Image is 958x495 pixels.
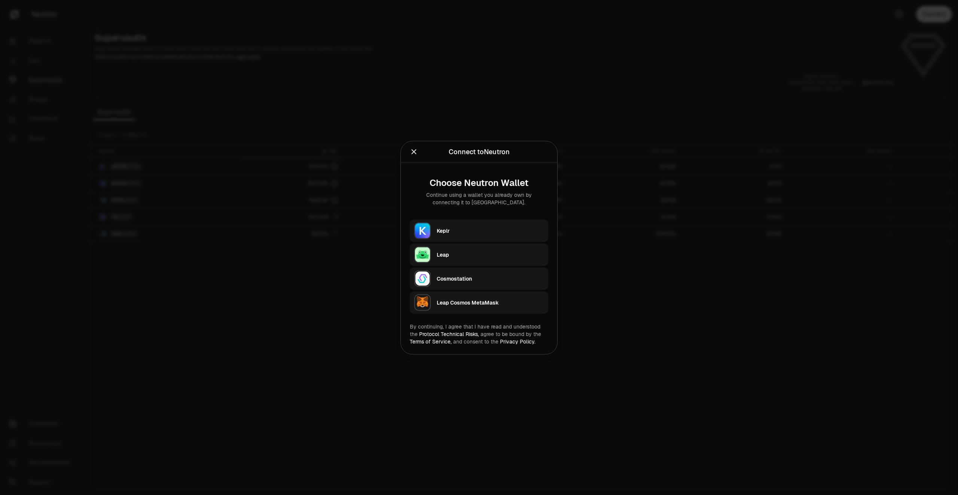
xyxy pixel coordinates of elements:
button: Leap Cosmos MetaMaskLeap Cosmos MetaMask [410,291,548,314]
div: Leap [437,251,544,258]
a: Privacy Policy. [500,338,536,345]
button: KeplrKeplr [410,219,548,242]
img: Leap Cosmos MetaMask [415,295,430,310]
div: Cosmostation [437,275,544,282]
div: By continuing, I agree that I have read and understood the agree to be bound by the and consent t... [410,323,548,345]
div: Keplr [437,227,544,234]
div: Connect to Neutron [449,146,510,157]
button: CosmostationCosmostation [410,267,548,290]
button: LeapLeap [410,243,548,266]
a: Terms of Service, [410,338,452,345]
div: Choose Neutron Wallet [416,177,542,188]
div: Leap Cosmos MetaMask [437,299,544,306]
img: Leap [415,247,430,262]
img: Keplr [415,223,430,238]
div: Continue using a wallet you already own by connecting it to [GEOGRAPHIC_DATA]. [416,191,542,206]
a: Protocol Technical Risks, [419,330,479,337]
button: Close [410,146,418,157]
img: Cosmostation [415,271,430,286]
